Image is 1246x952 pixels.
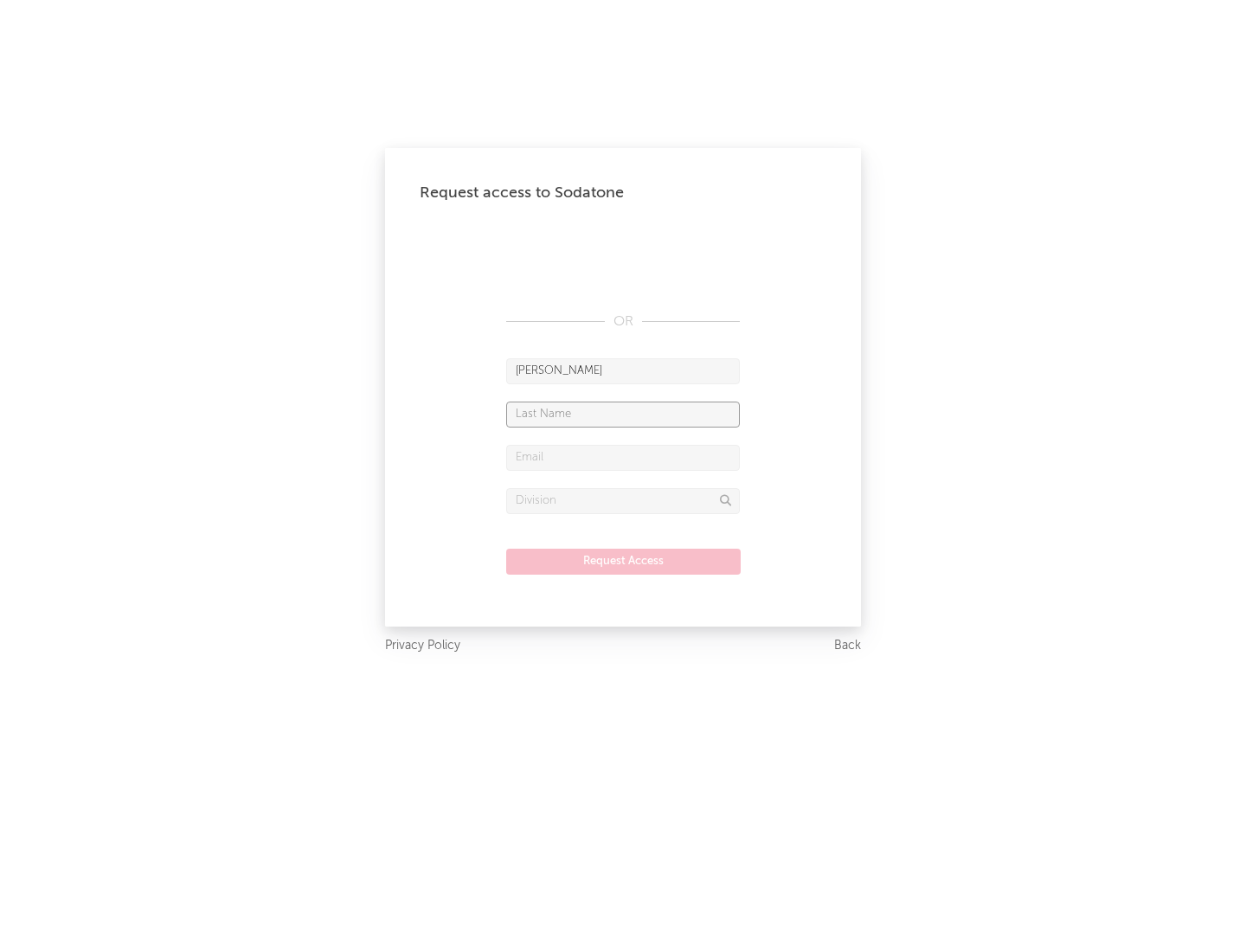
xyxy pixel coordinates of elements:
button: Request Access [506,549,741,575]
input: Division [506,488,740,514]
input: Last Name [506,402,740,428]
input: First Name [506,358,740,384]
a: Back [834,635,861,657]
input: Email [506,445,740,471]
a: Privacy Policy [385,635,460,657]
div: Request access to Sodatone [420,183,826,203]
div: OR [506,312,740,332]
